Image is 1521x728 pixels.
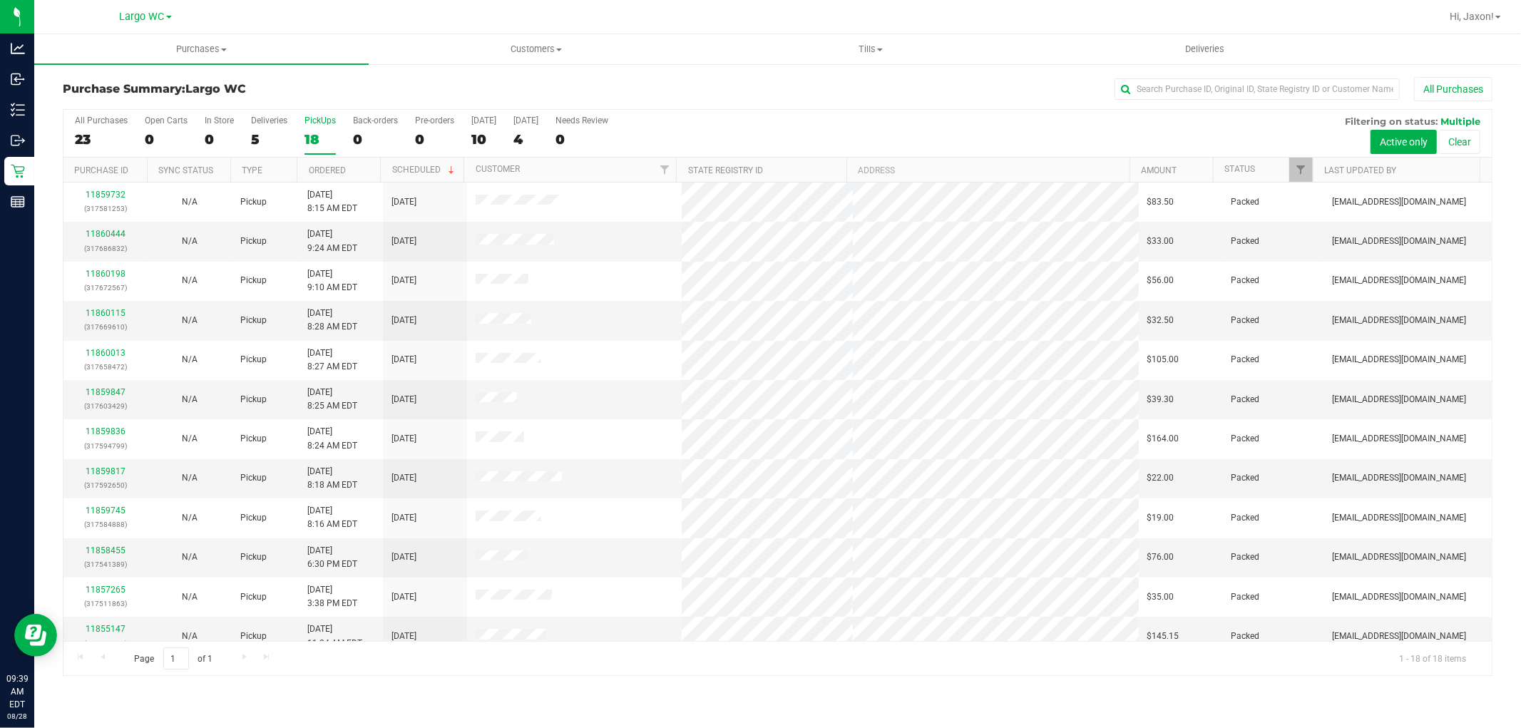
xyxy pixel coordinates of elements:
span: [DATE] 9:24 AM EDT [307,227,357,255]
span: [DATE] 8:15 AM EDT [307,188,357,215]
span: [EMAIL_ADDRESS][DOMAIN_NAME] [1332,353,1466,366]
span: [DATE] [391,274,416,287]
span: [DATE] [391,590,416,604]
span: Packed [1231,353,1260,366]
div: Back-orders [353,116,398,125]
span: Pickup [240,274,267,287]
span: $39.30 [1147,393,1174,406]
p: (317669610) [72,320,139,334]
span: Pickup [240,630,267,643]
a: 11859817 [86,466,126,476]
span: [DATE] 8:16 AM EDT [307,504,357,531]
span: Pickup [240,393,267,406]
span: [DATE] [391,393,416,406]
p: (317658472) [72,360,139,374]
a: 11858455 [86,545,126,555]
a: 11859732 [86,190,126,200]
button: Active only [1371,130,1437,154]
button: N/A [182,630,198,643]
span: Tills [704,43,1037,56]
span: Largo WC [185,82,246,96]
span: Not Applicable [182,631,198,641]
span: Pickup [240,590,267,604]
a: Scheduled [392,165,457,175]
a: Filter [652,158,676,182]
p: (317603429) [72,399,139,413]
a: Purchase ID [74,165,128,175]
span: Not Applicable [182,513,198,523]
span: Pickup [240,195,267,209]
p: (317581253) [72,202,139,215]
span: [DATE] [391,235,416,248]
button: N/A [182,511,198,525]
span: Customers [369,43,702,56]
span: Not Applicable [182,197,198,207]
span: [EMAIL_ADDRESS][DOMAIN_NAME] [1332,511,1466,525]
span: Packed [1231,432,1260,446]
div: 4 [513,131,538,148]
button: N/A [182,393,198,406]
a: 11855147 [86,624,126,634]
span: Not Applicable [182,275,198,285]
input: Search Purchase ID, Original ID, State Registry ID or Customer Name... [1115,78,1400,100]
a: 11859745 [86,506,126,516]
th: Address [846,158,1130,183]
p: (317686832) [72,242,139,255]
span: $35.00 [1147,590,1174,604]
span: Pickup [240,471,267,485]
span: Pickup [240,432,267,446]
span: [DATE] [391,630,416,643]
a: Type [242,165,262,175]
a: 11860444 [86,229,126,239]
span: [EMAIL_ADDRESS][DOMAIN_NAME] [1332,195,1466,209]
span: [EMAIL_ADDRESS][DOMAIN_NAME] [1332,471,1466,485]
span: $19.00 [1147,511,1174,525]
inline-svg: Reports [11,195,25,209]
p: (317584888) [72,518,139,531]
button: N/A [182,353,198,366]
span: Packed [1231,314,1260,327]
div: 23 [75,131,128,148]
span: Not Applicable [182,552,198,562]
a: Last Updated By [1325,165,1397,175]
span: Hi, Jaxon! [1450,11,1494,22]
button: N/A [182,195,198,209]
div: 0 [555,131,608,148]
div: In Store [205,116,234,125]
a: Status [1224,164,1255,174]
a: Deliveries [1038,34,1372,64]
span: [DATE] 3:38 PM EDT [307,583,357,610]
button: N/A [182,471,198,485]
span: [EMAIL_ADDRESS][DOMAIN_NAME] [1332,630,1466,643]
a: Tills [703,34,1038,64]
span: $33.00 [1147,235,1174,248]
button: N/A [182,314,198,327]
span: Not Applicable [182,592,198,602]
span: Packed [1231,195,1260,209]
input: 1 [163,647,189,670]
span: [DATE] [391,353,416,366]
span: Multiple [1440,116,1480,127]
p: 08/28 [6,711,28,722]
a: 11859836 [86,426,126,436]
span: [DATE] 11:24 AM EDT [307,622,362,650]
iframe: Resource center [14,614,57,657]
a: Customers [369,34,703,64]
div: 0 [415,131,454,148]
span: [EMAIL_ADDRESS][DOMAIN_NAME] [1332,235,1466,248]
span: [DATE] [391,314,416,327]
span: $32.50 [1147,314,1174,327]
span: Not Applicable [182,473,198,483]
span: [DATE] 8:28 AM EDT [307,307,357,334]
div: [DATE] [513,116,538,125]
inline-svg: Analytics [11,41,25,56]
button: N/A [182,274,198,287]
a: 11860013 [86,348,126,358]
span: [DATE] [391,550,416,564]
button: N/A [182,432,198,446]
span: [EMAIL_ADDRESS][DOMAIN_NAME] [1332,550,1466,564]
div: Open Carts [145,116,188,125]
p: (317592650) [72,478,139,492]
span: [EMAIL_ADDRESS][DOMAIN_NAME] [1332,314,1466,327]
a: Filter [1289,158,1313,182]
